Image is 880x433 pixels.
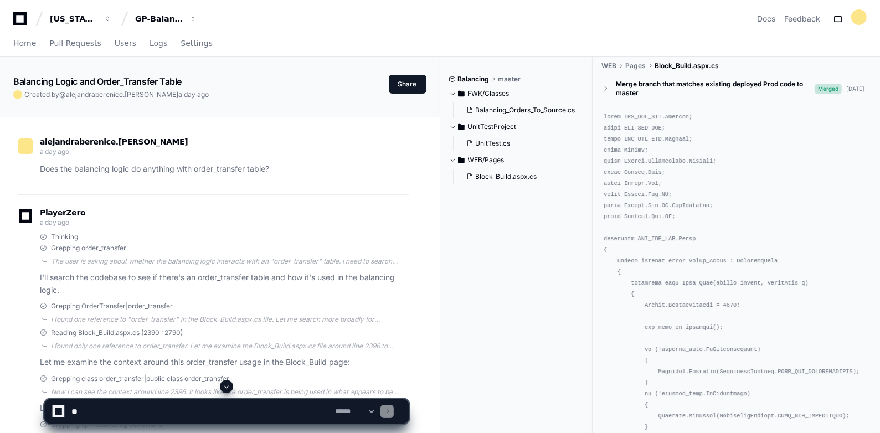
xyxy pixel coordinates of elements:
div: I found only one reference to order_transfer. Let me examine the Block_Build.aspx.cs file around ... [51,342,409,350]
span: Logs [150,40,167,47]
div: GP-Balancing [135,13,183,24]
div: The user is asking about whether the balancing logic interacts with an "order_transfer" table. I ... [51,257,409,266]
div: I found one reference to "order_transfer" in the Block_Build.aspx.cs file. Let me search more bro... [51,315,409,324]
a: Users [115,31,136,56]
span: Block_Build.aspx.cs [476,172,537,181]
span: Grepping OrderTransfer|order_transfer [51,302,173,311]
p: Does the balancing logic do anything with order_transfer table? [40,163,409,176]
span: Balancing [458,75,490,84]
button: UnitTest.cs [462,136,578,151]
svg: Directory [458,153,465,167]
span: Settings [181,40,212,47]
span: Grepping class order_transfer|public class order_transfer [51,374,229,383]
button: WEB/Pages [449,151,585,169]
button: [US_STATE] Pacific [45,9,116,29]
span: Created by [24,90,209,99]
p: I'll search the codebase to see if there's an order_transfer table and how it's used in the balan... [40,271,409,297]
span: alejandraberenice.[PERSON_NAME] [40,137,188,146]
div: [US_STATE] Pacific [50,13,97,24]
a: Pull Requests [49,31,101,56]
button: GP-Balancing [131,9,202,29]
button: Feedback [784,13,820,24]
a: Docs [757,13,775,24]
span: UnitTestProject [468,122,517,131]
a: Settings [181,31,212,56]
div: [DATE] [846,85,864,93]
span: Grepping order_transfer [51,244,126,252]
span: UnitTest.cs [476,139,511,148]
svg: Directory [458,120,465,133]
span: Users [115,40,136,47]
div: Merge branch that matches existing deployed Prod code to master [616,80,815,97]
button: Balancing_Orders_To_Source.cs [462,102,578,118]
span: @ [59,90,66,99]
span: Block_Build.aspx.cs [655,61,719,70]
p: Let me examine the context around this order_transfer usage in the Block_Build page: [40,356,409,369]
span: master [498,75,521,84]
button: UnitTestProject [449,118,585,136]
svg: Directory [458,87,465,100]
button: Block_Build.aspx.cs [462,169,578,184]
span: a day ago [178,90,209,99]
span: WEB [601,61,616,70]
span: a day ago [40,218,69,226]
span: a day ago [40,147,69,156]
span: FWK/Classes [468,89,510,98]
button: FWK/Classes [449,85,585,102]
span: Thinking [51,233,78,241]
a: Logs [150,31,167,56]
span: Balancing_Orders_To_Source.cs [476,106,575,115]
span: Merged [815,84,842,94]
span: PlayerZero [40,209,85,216]
span: Reading Block_Build.aspx.cs (2390 : 2790) [51,328,183,337]
button: Share [389,75,426,94]
a: Home [13,31,36,56]
span: WEB/Pages [468,156,505,164]
span: alejandraberenice.[PERSON_NAME] [66,90,178,99]
app-text-character-animate: Balancing Logic and Order_Transfer Table [13,76,182,87]
span: Pages [625,61,646,70]
span: Pull Requests [49,40,101,47]
span: Home [13,40,36,47]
